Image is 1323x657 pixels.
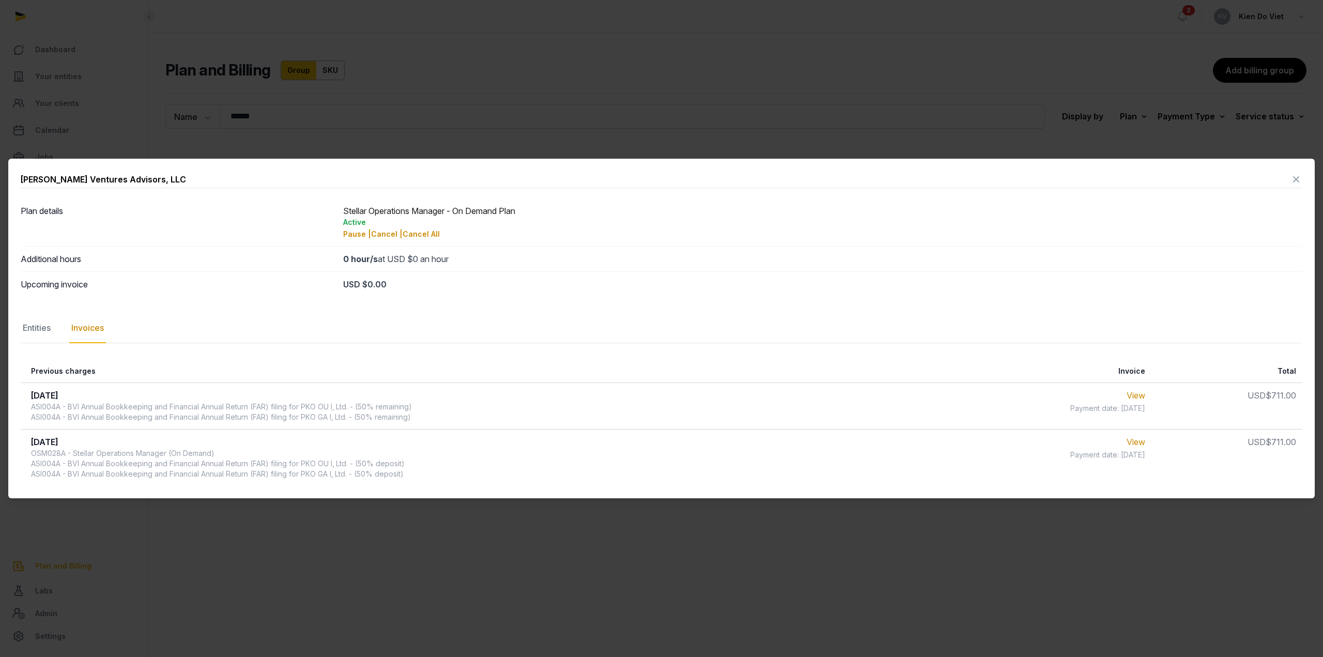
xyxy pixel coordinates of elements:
div: at USD $0 an hour [343,253,1302,265]
th: Invoice [940,360,1151,383]
dt: Additional hours [21,253,335,265]
a: View [1127,437,1145,447]
strong: 0 hour/s [343,254,378,264]
dt: Plan details [21,205,335,240]
dt: Upcoming invoice [21,278,335,291]
div: ASI004A - BVI Annual Bookkeeping and Financial Annual Return (FAR) filing for PKO OU I‚ Ltd. - (5... [31,402,412,422]
span: Payment date: [DATE] [1070,403,1145,414]
div: USD $0.00 [343,278,1302,291]
span: Pause | [343,230,371,238]
span: USD [1248,437,1266,447]
div: OSM028A - Stellar Operations Manager (On Demand) ASI004A - BVI Annual Bookkeeping and Financial A... [31,448,405,479]
span: [DATE] [31,390,58,401]
span: Payment date: [DATE] [1070,450,1145,460]
span: $711.00 [1266,390,1296,401]
th: Total [1151,360,1302,383]
div: Active [343,217,1302,227]
span: [DATE] [31,437,58,447]
span: Cancel All [403,230,440,238]
span: $711.00 [1266,437,1296,447]
span: USD [1248,390,1266,401]
a: View [1127,390,1145,401]
div: Invoices [69,313,106,343]
nav: Tabs [21,313,1302,343]
span: Cancel | [371,230,403,238]
th: Previous charges [21,360,940,383]
div: [PERSON_NAME] Ventures Advisors, LLC [21,173,186,186]
div: Stellar Operations Manager - On Demand Plan [343,205,1302,240]
div: Entities [21,313,53,343]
